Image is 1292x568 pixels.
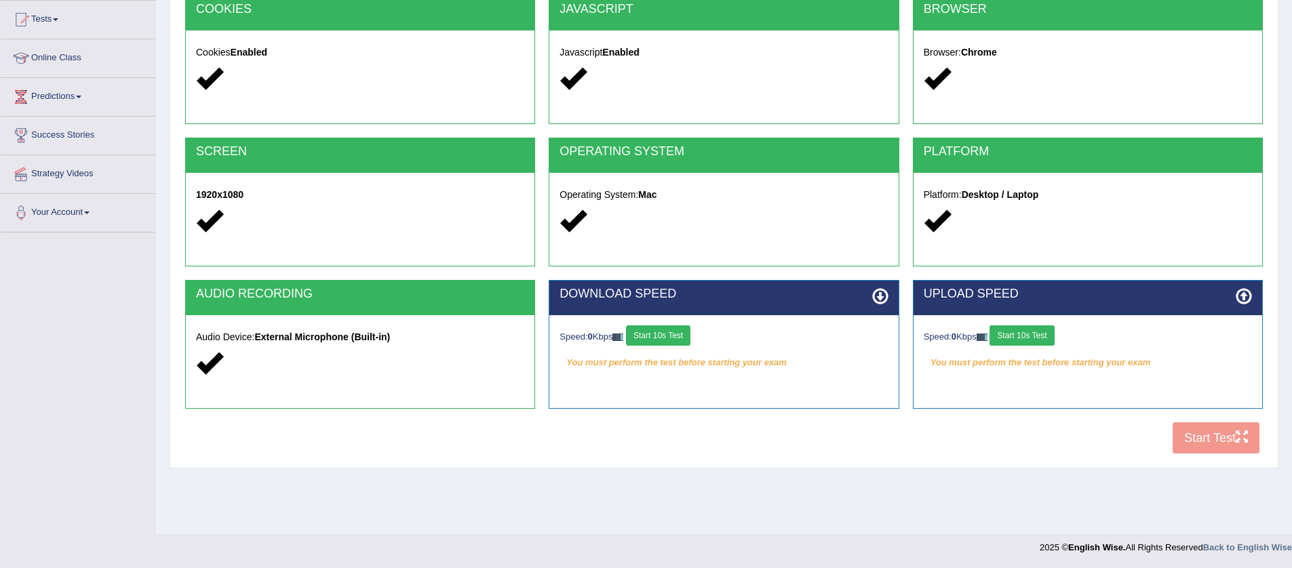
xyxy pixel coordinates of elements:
[560,190,888,200] h5: Operating System:
[1040,534,1292,554] div: 2025 © All Rights Reserved
[962,189,1039,200] strong: Desktop / Laptop
[196,332,524,342] h5: Audio Device:
[977,333,987,341] img: ajax-loader-fb-connection.gif
[560,325,888,349] div: Speed: Kbps
[254,331,390,342] strong: External Microphone (Built-in)
[924,145,1252,159] h2: PLATFORM
[560,145,888,159] h2: OPERATING SYSTEM
[231,47,267,58] strong: Enabled
[196,287,524,301] h2: AUDIO RECORDING
[560,47,888,58] h5: Javascript
[961,47,997,58] strong: Chrome
[1,194,155,228] a: Your Account
[1203,542,1292,552] a: Back to English Wise
[196,189,243,200] strong: 1920x1080
[924,190,1252,200] h5: Platform:
[1068,542,1125,552] strong: English Wise.
[560,287,888,301] h2: DOWNLOAD SPEED
[990,325,1054,346] button: Start 10s Test
[626,325,690,346] button: Start 10s Test
[924,325,1252,349] div: Speed: Kbps
[638,189,657,200] strong: Mac
[196,145,524,159] h2: SCREEN
[588,331,593,342] strong: 0
[560,352,888,373] em: You must perform the test before starting your exam
[560,3,888,16] h2: JAVASCRIPT
[612,333,623,341] img: ajax-loader-fb-connection.gif
[1,78,155,112] a: Predictions
[196,47,524,58] h5: Cookies
[1,1,155,35] a: Tests
[196,3,524,16] h2: COOKIES
[924,352,1252,373] em: You must perform the test before starting your exam
[1,117,155,150] a: Success Stories
[924,287,1252,301] h2: UPLOAD SPEED
[1,39,155,73] a: Online Class
[924,3,1252,16] h2: BROWSER
[1,155,155,189] a: Strategy Videos
[602,47,639,58] strong: Enabled
[924,47,1252,58] h5: Browser:
[952,331,956,342] strong: 0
